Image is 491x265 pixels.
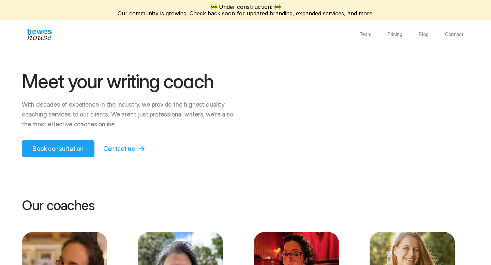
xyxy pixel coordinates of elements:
p: Book consultation [32,144,84,153]
p: 🚧 Under construction! 🚧 [118,4,374,10]
a: Contact [445,32,464,37]
img: Hewes House’s book coach services offer creative writing courses, writing class to learn differen... [27,29,52,40]
a: Contact us [97,140,154,157]
p: Our coaches [22,198,469,213]
h1: Meet your writing coach [22,72,239,92]
p: Contact us [103,144,135,153]
p: With decades of experience in the industry, we provide the highest quality coaching services to o... [22,100,239,129]
a: Blog [419,32,429,37]
a: Team [359,32,372,37]
p: Our community is growing. Check back soon for updated branding, expanded services, and more. [118,10,374,17]
a: Pricing [388,32,402,37]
